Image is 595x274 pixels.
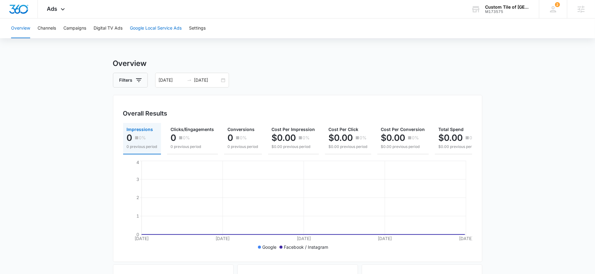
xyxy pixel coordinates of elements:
tspan: [DATE] [215,236,230,241]
button: Overview [11,18,30,38]
span: to [187,78,192,83]
p: 0 previous period [171,144,214,149]
button: Google Local Service Ads [130,18,182,38]
div: notifications count [555,2,560,7]
span: Cost Per Conversion [381,127,425,132]
span: Total Spend [439,127,464,132]
p: 0 [127,133,132,143]
span: Clicks/Engagements [171,127,214,132]
tspan: 0 [136,232,139,237]
p: $0.00 [329,133,353,143]
tspan: [DATE] [459,236,473,241]
p: 0 [228,133,233,143]
p: Facebook / Instagram [284,244,328,250]
span: Conversions [228,127,255,132]
tspan: 3 [136,177,139,182]
button: Digital TV Ads [94,18,123,38]
button: Filters [113,73,148,88]
span: Cost Per Impression [272,127,315,132]
div: account id [485,10,530,14]
p: 0% [240,136,247,140]
p: $0.00 [381,133,405,143]
p: 0% [470,136,477,140]
p: $0.00 previous period [439,144,477,149]
tspan: 4 [136,160,139,165]
p: 0% [360,136,367,140]
tspan: 2 [136,195,139,200]
p: 0 previous period [127,144,157,149]
p: 0% [303,136,310,140]
span: Impressions [127,127,153,132]
p: $0.00 [272,133,296,143]
tspan: [DATE] [378,236,392,241]
span: swap-right [187,78,192,83]
p: $0.00 previous period [272,144,315,149]
button: Settings [189,18,206,38]
p: $0.00 previous period [381,144,425,149]
h3: Overview [113,58,482,69]
input: End date [194,77,220,84]
span: Ads [47,6,58,12]
span: 2 [555,2,560,7]
span: Cost Per Click [329,127,359,132]
p: 0 previous period [228,144,258,149]
div: account name [485,5,530,10]
input: Start date [159,77,184,84]
h3: Overall Results [123,109,167,118]
tspan: [DATE] [296,236,311,241]
p: $0.00 [439,133,463,143]
p: 0% [139,136,146,140]
p: 0 [171,133,176,143]
p: Google [262,244,276,250]
tspan: [DATE] [134,236,148,241]
button: Campaigns [63,18,86,38]
p: 0% [412,136,419,140]
p: 0% [183,136,190,140]
button: Channels [38,18,56,38]
tspan: 1 [136,213,139,219]
p: $0.00 previous period [329,144,368,149]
